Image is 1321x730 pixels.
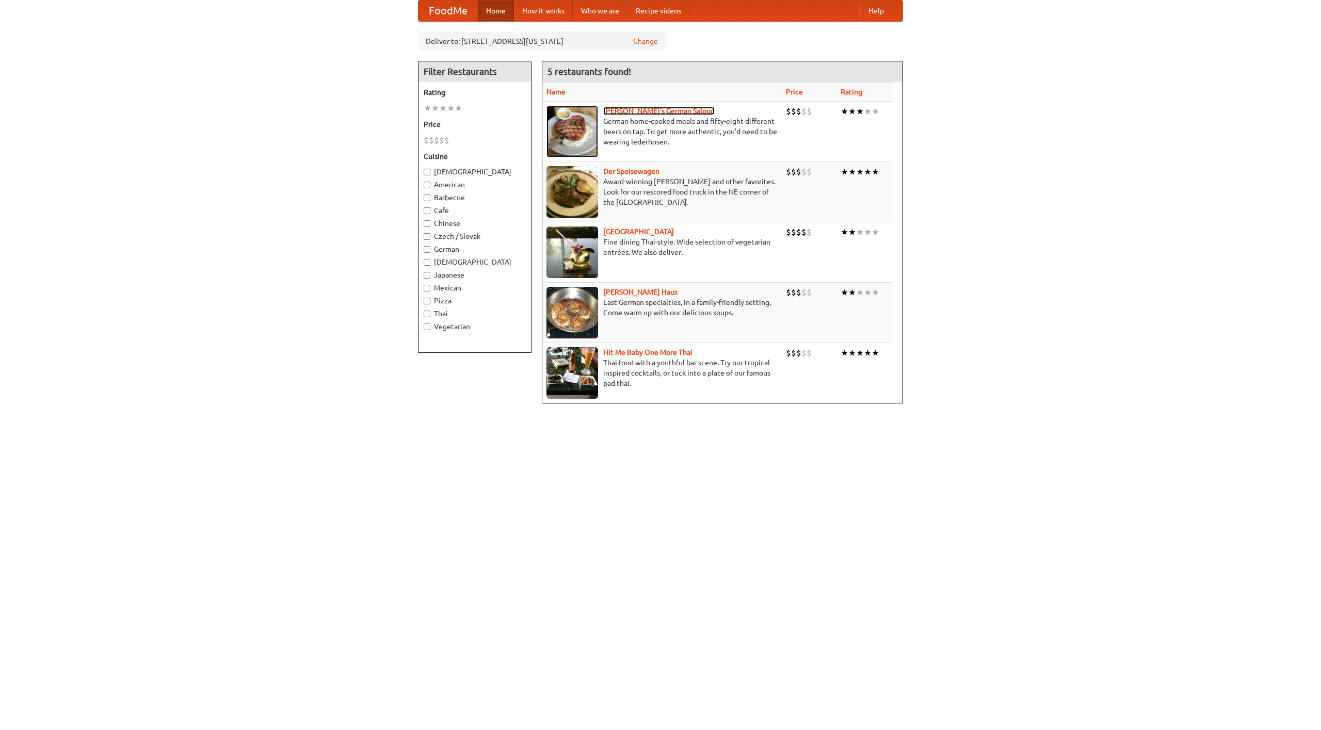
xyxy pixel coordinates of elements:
li: $ [786,106,791,117]
label: American [424,180,526,190]
a: How it works [514,1,573,21]
li: $ [801,106,807,117]
li: $ [791,226,796,238]
b: [PERSON_NAME]'s German Saloon [603,107,715,115]
label: Barbecue [424,192,526,203]
a: Rating [841,88,862,96]
li: $ [791,347,796,359]
input: Barbecue [424,194,430,201]
label: Pizza [424,296,526,306]
label: Vegetarian [424,321,526,332]
input: Chinese [424,220,430,227]
li: $ [796,226,801,238]
li: ★ [856,287,864,298]
h4: Filter Restaurants [418,61,531,82]
img: speisewagen.jpg [546,166,598,218]
li: $ [807,347,812,359]
img: kohlhaus.jpg [546,287,598,338]
li: $ [429,135,434,146]
li: ★ [841,347,848,359]
img: esthers.jpg [546,106,598,157]
li: ★ [424,103,431,114]
li: $ [786,226,791,238]
a: Change [633,36,658,46]
li: ★ [864,166,872,177]
li: ★ [841,287,848,298]
li: $ [807,106,812,117]
input: Vegetarian [424,323,430,330]
li: ★ [856,226,864,238]
label: Thai [424,309,526,319]
li: $ [796,287,801,298]
label: Chinese [424,218,526,229]
input: [DEMOGRAPHIC_DATA] [424,169,430,175]
li: $ [434,135,439,146]
input: American [424,182,430,188]
input: Czech / Slovak [424,233,430,240]
li: ★ [455,103,462,114]
li: ★ [431,103,439,114]
li: $ [801,166,807,177]
p: Thai food with a youthful bar scene. Try our tropical inspired cocktails, or tuck into a plate of... [546,358,778,388]
li: $ [801,287,807,298]
input: Japanese [424,272,430,279]
li: $ [801,226,807,238]
li: $ [786,287,791,298]
div: Deliver to: [STREET_ADDRESS][US_STATE] [418,32,666,51]
li: ★ [848,166,856,177]
li: ★ [872,106,879,117]
a: Help [860,1,892,21]
ng-pluralize: 5 restaurants found! [547,67,631,76]
li: ★ [872,226,879,238]
input: Pizza [424,298,430,304]
h5: Price [424,119,526,129]
li: ★ [447,103,455,114]
li: ★ [856,347,864,359]
li: ★ [872,166,879,177]
li: ★ [864,106,872,117]
label: Czech / Slovak [424,231,526,241]
b: Hit Me Baby One More Thai [603,348,692,356]
label: [DEMOGRAPHIC_DATA] [424,257,526,267]
li: ★ [841,226,848,238]
li: ★ [872,287,879,298]
input: [DEMOGRAPHIC_DATA] [424,259,430,266]
p: East German specialties, in a family-friendly setting. Come warm up with our delicious soups. [546,297,778,318]
li: $ [791,287,796,298]
li: ★ [864,226,872,238]
a: Price [786,88,803,96]
a: [GEOGRAPHIC_DATA] [603,228,674,236]
a: Name [546,88,566,96]
li: ★ [856,106,864,117]
li: $ [796,106,801,117]
img: babythai.jpg [546,347,598,399]
h5: Cuisine [424,151,526,161]
p: Award-winning [PERSON_NAME] and other favorites. Look for our restored food truck in the NE corne... [546,176,778,207]
a: [PERSON_NAME] Haus [603,288,678,296]
input: Thai [424,311,430,317]
li: $ [807,287,812,298]
li: $ [444,135,449,146]
li: ★ [841,166,848,177]
p: Fine dining Thai-style. Wide selection of vegetarian entrées. We also deliver. [546,237,778,257]
b: Der Speisewagen [603,167,659,175]
li: ★ [872,347,879,359]
li: ★ [864,347,872,359]
a: Who we are [573,1,627,21]
li: $ [801,347,807,359]
li: $ [807,166,812,177]
li: $ [439,135,444,146]
label: Cafe [424,205,526,216]
li: $ [424,135,429,146]
li: ★ [848,226,856,238]
li: $ [807,226,812,238]
h5: Rating [424,87,526,98]
input: German [424,246,430,253]
li: ★ [848,347,856,359]
li: ★ [856,166,864,177]
label: [DEMOGRAPHIC_DATA] [424,167,526,177]
li: $ [791,106,796,117]
li: ★ [848,287,856,298]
